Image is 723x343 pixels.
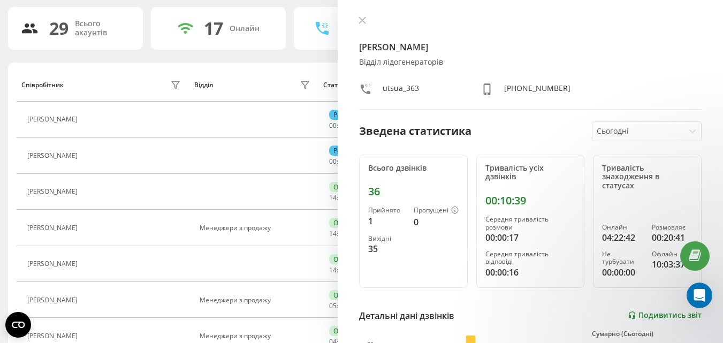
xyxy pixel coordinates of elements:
[368,235,405,242] div: Вихідні
[194,81,213,89] div: Відділ
[329,230,355,238] div: : :
[27,152,80,159] div: [PERSON_NAME]
[329,157,337,166] span: 00
[329,254,363,264] div: Онлайн
[329,146,371,156] div: Розмовляє
[652,258,692,271] div: 10:03:37
[359,41,702,54] h4: [PERSON_NAME]
[115,17,136,39] img: Profile image for Olena
[368,215,405,227] div: 1
[329,290,363,300] div: Онлайн
[504,83,570,98] div: [PHONE_NUMBER]
[21,20,93,37] img: logo
[329,121,337,130] span: 00
[329,158,355,165] div: : :
[230,24,260,33] div: Онлайн
[27,332,80,340] div: [PERSON_NAME]
[485,216,576,231] div: Середня тривалість розмови
[329,218,363,228] div: Онлайн
[27,260,80,268] div: [PERSON_NAME]
[368,207,405,214] div: Прийнято
[135,17,156,39] img: Profile image for Ringostat
[329,229,337,238] span: 14
[687,283,712,308] iframe: Intercom live chat
[22,211,97,223] span: Поиск по статьям
[75,19,130,37] div: Всього акаунтів
[592,330,702,338] div: Сумарно (Сьогодні)
[329,194,355,202] div: : :
[49,18,69,39] div: 29
[184,17,203,36] div: Закрыть
[22,164,179,187] div: Обычно мы отвечаем в течение менее минуты
[602,250,643,266] div: Не турбувати
[27,296,80,304] div: [PERSON_NAME]
[155,17,177,39] img: Profile image for Oleksandr
[485,231,576,244] div: 00:00:17
[323,81,344,89] div: Статус
[329,182,363,192] div: Онлайн
[16,206,199,227] button: Поиск по статьям
[21,81,64,89] div: Співробітник
[5,312,31,338] button: Open CMP widget
[200,332,313,340] div: Менеджери з продажу
[143,220,214,263] button: Помощь
[383,83,419,98] div: utsua_363
[602,266,643,279] div: 00:00:00
[329,193,337,202] span: 14
[329,302,355,310] div: : :
[359,58,702,67] div: Відділ лідогенераторів
[162,247,194,255] span: Помощь
[602,164,692,190] div: Тривалість знаходження в статусах
[414,207,459,215] div: Пропущені
[329,266,355,274] div: : :
[414,216,459,228] div: 0
[652,250,692,258] div: Офлайн
[22,153,179,164] div: Отправить сообщение
[602,224,643,231] div: Онлайн
[11,144,203,196] div: Отправить сообщениеОбычно мы отвечаем в течение менее минуты
[368,185,459,198] div: 36
[200,296,313,304] div: Менеджери з продажу
[329,301,337,310] span: 05
[368,164,459,173] div: Всього дзвінків
[485,164,576,182] div: Тривалість усіх дзвінків
[329,326,363,336] div: Онлайн
[368,242,405,255] div: 35
[21,94,193,131] p: Чем мы можем помочь?
[359,309,454,322] div: Детальні дані дзвінків
[27,188,80,195] div: [PERSON_NAME]
[71,220,142,263] button: Чат
[652,224,692,231] div: Розмовляє
[652,231,692,244] div: 00:20:41
[359,123,471,139] div: Зведена статистика
[18,247,54,255] span: Главная
[485,250,576,266] div: Середня тривалість відповіді
[27,224,80,232] div: [PERSON_NAME]
[329,265,337,275] span: 14
[21,76,193,94] p: Привет! 👋
[27,116,80,123] div: [PERSON_NAME]
[602,231,643,244] div: 04:22:42
[628,311,702,320] a: Подивитись звіт
[329,110,371,120] div: Розмовляє
[204,18,223,39] div: 17
[485,194,576,207] div: 00:10:39
[485,266,576,279] div: 00:00:16
[329,122,355,129] div: : :
[200,224,313,232] div: Менеджери з продажу
[100,247,114,255] span: Чат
